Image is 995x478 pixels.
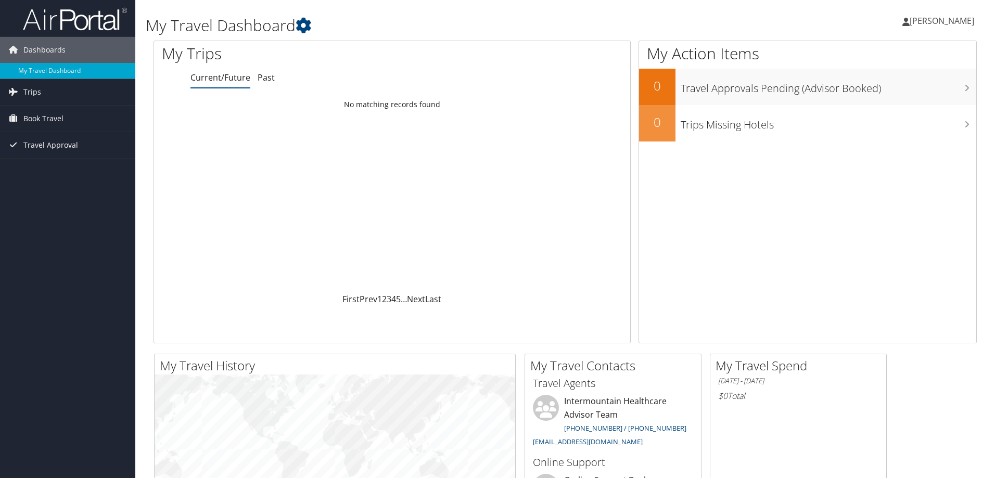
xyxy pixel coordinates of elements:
[718,390,878,402] h6: Total
[23,7,127,31] img: airportal-logo.png
[401,293,407,305] span: …
[190,72,250,83] a: Current/Future
[639,105,976,141] a: 0Trips Missing Hotels
[407,293,425,305] a: Next
[564,423,686,433] a: [PHONE_NUMBER] / [PHONE_NUMBER]
[910,15,974,27] span: [PERSON_NAME]
[23,37,66,63] span: Dashboards
[154,95,630,114] td: No matching records found
[681,76,976,96] h3: Travel Approvals Pending (Advisor Booked)
[360,293,377,305] a: Prev
[533,455,693,470] h3: Online Support
[639,69,976,105] a: 0Travel Approvals Pending (Advisor Booked)
[530,357,701,374] h2: My Travel Contacts
[425,293,441,305] a: Last
[718,376,878,386] h6: [DATE] - [DATE]
[382,293,387,305] a: 2
[258,72,275,83] a: Past
[681,112,976,132] h3: Trips Missing Hotels
[639,113,675,131] h2: 0
[533,437,643,446] a: [EMAIL_ADDRESS][DOMAIN_NAME]
[718,390,728,402] span: $0
[146,15,705,36] h1: My Travel Dashboard
[639,77,675,95] h2: 0
[160,357,515,374] h2: My Travel History
[902,5,985,36] a: [PERSON_NAME]
[23,79,41,105] span: Trips
[23,106,63,132] span: Book Travel
[716,357,886,374] h2: My Travel Spend
[528,395,698,450] li: Intermountain Healthcare Advisor Team
[396,293,401,305] a: 5
[23,132,78,158] span: Travel Approval
[162,43,424,64] h1: My Trips
[377,293,382,305] a: 1
[639,43,976,64] h1: My Action Items
[391,293,396,305] a: 4
[533,376,693,391] h3: Travel Agents
[387,293,391,305] a: 3
[342,293,360,305] a: First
